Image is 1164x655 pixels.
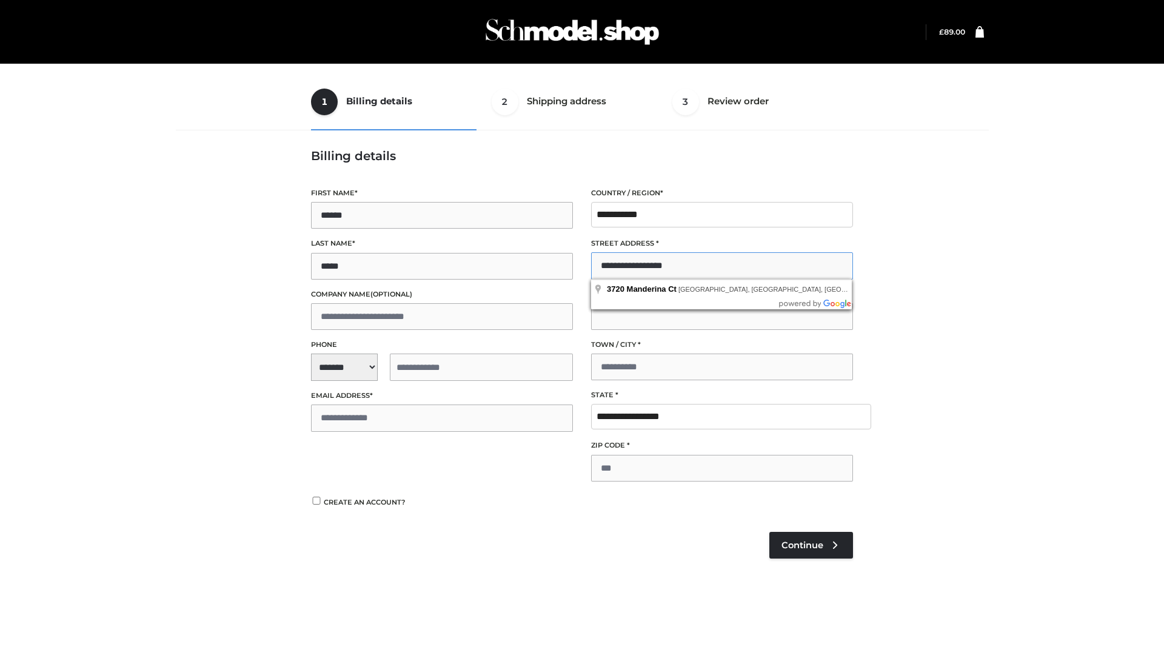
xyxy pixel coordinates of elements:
[311,149,853,163] h3: Billing details
[781,540,823,551] span: Continue
[939,27,965,36] bdi: 89.00
[311,238,573,249] label: Last name
[591,389,853,401] label: State
[311,339,573,351] label: Phone
[678,286,894,293] span: [GEOGRAPHIC_DATA], [GEOGRAPHIC_DATA], [GEOGRAPHIC_DATA]
[627,284,677,294] span: Manderina Ct
[311,289,573,300] label: Company name
[591,238,853,249] label: Street address
[939,27,944,36] span: £
[311,390,573,401] label: Email address
[481,8,663,56] img: Schmodel Admin 964
[607,284,624,294] span: 3720
[769,532,853,559] a: Continue
[591,440,853,451] label: ZIP Code
[939,27,965,36] a: £89.00
[324,498,406,506] span: Create an account?
[311,497,322,505] input: Create an account?
[311,187,573,199] label: First name
[370,290,412,298] span: (optional)
[591,339,853,351] label: Town / City
[591,187,853,199] label: Country / Region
